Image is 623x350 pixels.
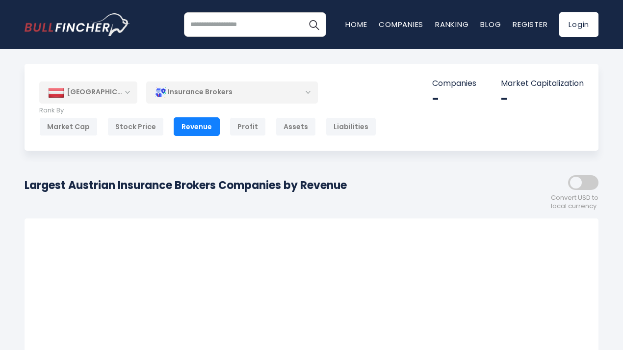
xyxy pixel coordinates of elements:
img: bullfincher logo [25,13,130,36]
div: Revenue [174,117,220,136]
p: Companies [432,79,476,89]
div: Insurance Brokers [146,81,318,104]
h1: Largest Austrian Insurance Brokers Companies by Revenue [25,177,347,193]
button: Search [302,12,326,37]
div: - [432,91,476,107]
a: Companies [379,19,423,29]
div: [GEOGRAPHIC_DATA] [39,81,137,103]
p: Market Capitalization [501,79,584,89]
a: Home [345,19,367,29]
p: Rank By [39,107,376,115]
div: - [501,91,584,107]
div: Stock Price [107,117,164,136]
span: Convert USD to local currency [551,194,598,211]
a: Ranking [435,19,468,29]
a: Login [559,12,598,37]
div: Assets [276,117,316,136]
a: Blog [480,19,501,29]
div: Liabilities [326,117,376,136]
a: Register [513,19,547,29]
div: Market Cap [39,117,98,136]
div: Profit [230,117,266,136]
a: Go to homepage [25,13,130,36]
